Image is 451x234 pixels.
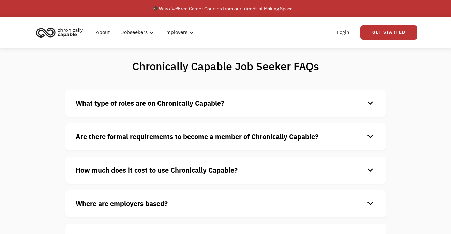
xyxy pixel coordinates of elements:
h1: Chronically Capable Job Seeker FAQs [105,59,346,73]
div: Jobseekers [121,28,148,36]
div: keyboard_arrow_down [365,165,376,175]
a: Get Started [360,25,417,40]
div: keyboard_arrow_down [365,199,376,209]
div: keyboard_arrow_down [365,98,376,108]
div: Employers [159,21,196,43]
div: 🎓 Free Career Courses from our friends at Making Space → [153,4,299,13]
strong: What type of roles are on Chronically Capable? [76,99,224,108]
div: Jobseekers [117,21,156,43]
strong: How much does it cost to use Chronically Capable? [76,165,238,175]
em: Now live! [159,5,178,12]
strong: Are there formal requirements to become a member of Chronically Capable? [76,132,318,141]
a: Login [333,21,354,43]
div: Employers [163,28,187,36]
img: Chronically Capable logo [34,25,85,40]
div: keyboard_arrow_down [365,132,376,142]
a: home [34,25,88,40]
strong: Where are employers based? [76,199,168,208]
a: About [92,21,114,43]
